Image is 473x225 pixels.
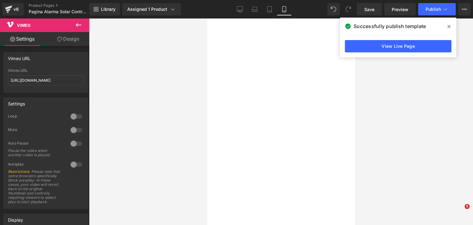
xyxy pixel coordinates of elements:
div: Pause the video when another video is played [8,149,63,157]
span: Save [364,6,374,13]
a: View Live Page [345,40,451,52]
span: Library [101,6,115,12]
div: Display [8,214,23,223]
button: Undo [327,3,340,15]
a: Design [46,32,91,46]
div: Loop [8,114,64,120]
button: Redo [342,3,354,15]
div: : Please note that some browsers specifically block autoplay. In these cases, your video will rev... [8,170,63,204]
div: Vimeo URL [8,68,84,73]
a: Desktop [232,3,247,15]
span: Successfully publish template [354,22,426,30]
span: Publish [426,7,441,12]
span: Preview [392,6,408,13]
div: v6 [12,5,20,13]
a: Mobile [277,3,292,15]
button: More [458,3,471,15]
a: Restrictions [8,169,29,174]
a: v6 [2,3,24,15]
div: Autoplay [8,162,64,168]
span: 5 [465,204,470,209]
div: Assigned 1 Product [127,6,176,12]
span: Vimeo [17,23,30,28]
a: Laptop [247,3,262,15]
a: Preview [384,3,416,15]
a: Product Pages [29,3,99,8]
div: Auto Pause [8,141,64,147]
div: Settings [8,98,25,106]
span: Pagina Alarma Solar Control - [DATE] 14:18:34 [29,9,88,14]
div: Vimeo URL [8,52,31,61]
button: Publish [418,3,456,15]
a: New Library [89,3,120,15]
a: Tablet [262,3,277,15]
iframe: Intercom live chat [452,204,467,219]
div: Mute [8,127,64,134]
